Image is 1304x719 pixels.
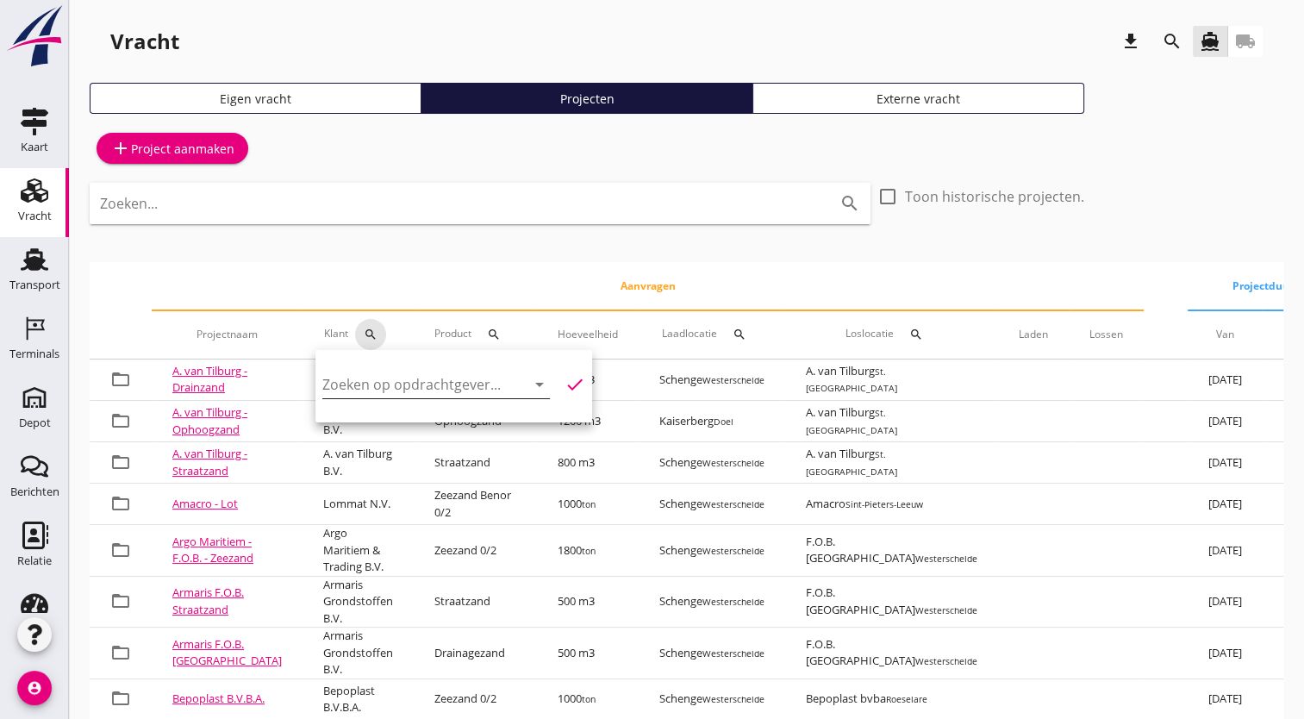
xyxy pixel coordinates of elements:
[639,442,785,484] td: Schenge
[110,493,131,514] i: folder_open
[110,28,179,55] div: Vracht
[1162,31,1182,52] i: search
[558,496,596,511] span: 1000
[364,328,377,341] i: search
[639,310,785,359] th: Laadlocatie
[414,628,537,679] td: Drainagezand
[639,484,785,525] td: Schenge
[1188,525,1263,577] td: [DATE]
[9,279,60,291] div: Transport
[152,262,1144,310] th: Aanvragen
[1188,401,1263,442] td: [DATE]
[785,576,998,628] td: F.O.B. [GEOGRAPHIC_DATA]
[110,642,131,663] i: folder_open
[582,545,596,557] small: ton
[806,448,897,478] small: St. [GEOGRAPHIC_DATA]
[172,585,244,617] a: Armaris F.O.B. Straatzand
[565,374,585,395] i: check
[558,645,595,660] span: 500 m3
[582,693,596,705] small: ton
[97,133,248,164] a: Project aanmaken
[915,655,977,667] small: Westerschelde
[558,542,596,558] span: 1800
[702,647,764,660] small: Westerschelde
[558,454,595,470] span: 800 m3
[172,404,247,437] a: A. van Tilburg - Ophoogzand
[529,374,550,395] i: arrow_drop_down
[998,310,1069,359] th: Laden
[1188,628,1263,679] td: [DATE]
[421,83,753,114] a: Projecten
[537,310,639,359] th: Hoeveelheid
[17,671,52,705] i: account_circle
[1188,442,1263,484] td: [DATE]
[3,4,66,68] img: logo-small.a267ee39.svg
[839,193,860,214] i: search
[785,628,998,679] td: F.O.B. [GEOGRAPHIC_DATA]
[172,496,238,511] a: Amacro - Lot
[639,576,785,628] td: Schenge
[303,442,414,484] td: A. van Tilburg B.V.
[110,410,131,431] i: folder_open
[97,90,414,108] div: Eigen vracht
[558,691,596,706] span: 1000
[785,359,998,401] td: A. van Tilburg
[303,628,414,679] td: Armaris Grondstoffen B.V.
[303,576,414,628] td: Armaris Grondstoffen B.V.
[702,693,764,705] small: Westerschelde
[909,328,923,341] i: search
[322,371,502,398] input: Zoeken op opdrachtgever...
[886,693,927,705] small: Roeselare
[90,83,421,114] a: Eigen vracht
[785,484,998,525] td: Amacro
[702,457,764,469] small: Westerschelde
[303,359,414,401] td: A. van Tilburg B.V.
[1200,31,1220,52] i: directions_boat
[21,141,48,153] div: Kaart
[733,328,746,341] i: search
[19,417,51,428] div: Depot
[110,540,131,560] i: folder_open
[100,190,812,217] input: Zoeken...
[785,401,998,442] td: A. van Tilburg
[414,442,537,484] td: Straatzand
[487,328,501,341] i: search
[303,525,414,577] td: Argo Maritiem & Trading B.V.
[303,401,414,442] td: A. van Tilburg B.V.
[760,90,1076,108] div: Externe vracht
[110,591,131,611] i: folder_open
[1069,310,1144,359] th: Lossen
[785,525,998,577] td: F.O.B. [GEOGRAPHIC_DATA]
[17,555,52,566] div: Relatie
[414,484,537,525] td: Zeezand Benor 0/2
[1120,31,1141,52] i: download
[414,525,537,577] td: Zeezand 0/2
[110,688,131,709] i: folder_open
[110,452,131,472] i: folder_open
[752,83,1084,114] a: Externe vracht
[639,401,785,442] td: Kaiserberg
[414,576,537,628] td: Straatzand
[702,545,764,557] small: Westerschelde
[10,486,59,497] div: Berichten
[1188,310,1263,359] th: Van
[785,310,998,359] th: Loslocatie
[702,498,764,510] small: Westerschelde
[303,484,414,525] td: Lommat N.V.
[172,636,282,669] a: Armaris F.O.B. [GEOGRAPHIC_DATA]
[110,138,131,159] i: add
[172,363,247,396] a: A. van Tilburg - Drainzand
[9,348,59,359] div: Terminals
[1235,31,1256,52] i: local_shipping
[785,442,998,484] td: A. van Tilburg
[303,310,414,359] th: Klant
[110,369,131,390] i: folder_open
[905,188,1084,205] label: Toon historische projecten.
[639,359,785,401] td: Schenge
[558,593,595,609] span: 500 m3
[172,534,253,566] a: Argo Maritiem - F.O.B. - Zeezand
[639,525,785,577] td: Schenge
[702,374,764,386] small: Westerschelde
[714,416,733,428] small: Doel
[429,90,746,108] div: Projecten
